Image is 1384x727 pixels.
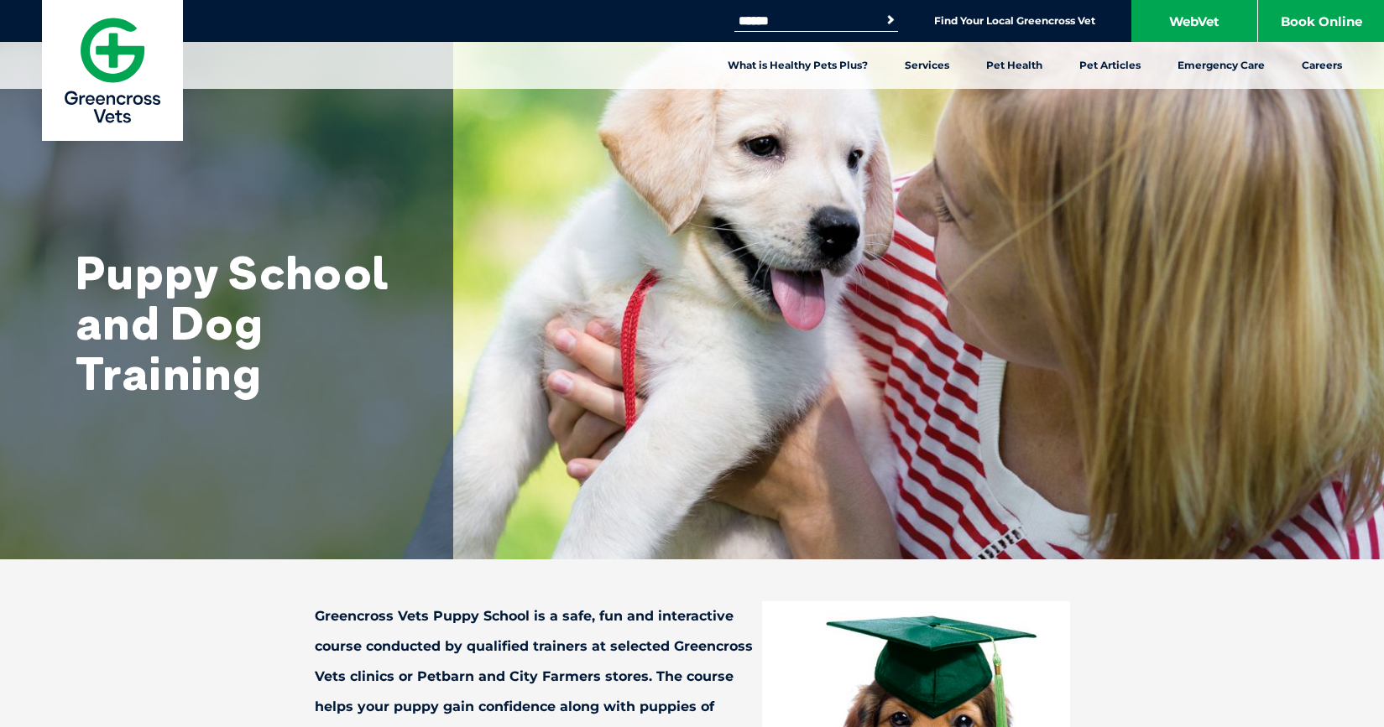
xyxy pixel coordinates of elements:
a: Services [886,42,968,89]
a: Emergency Care [1159,42,1283,89]
h1: Puppy School and Dog Training [76,247,411,398]
a: What is Healthy Pets Plus? [709,42,886,89]
a: Pet Articles [1061,42,1159,89]
a: Find Your Local Greencross Vet [934,14,1095,28]
a: Careers [1283,42,1360,89]
button: Search [882,12,899,29]
a: Pet Health [968,42,1061,89]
